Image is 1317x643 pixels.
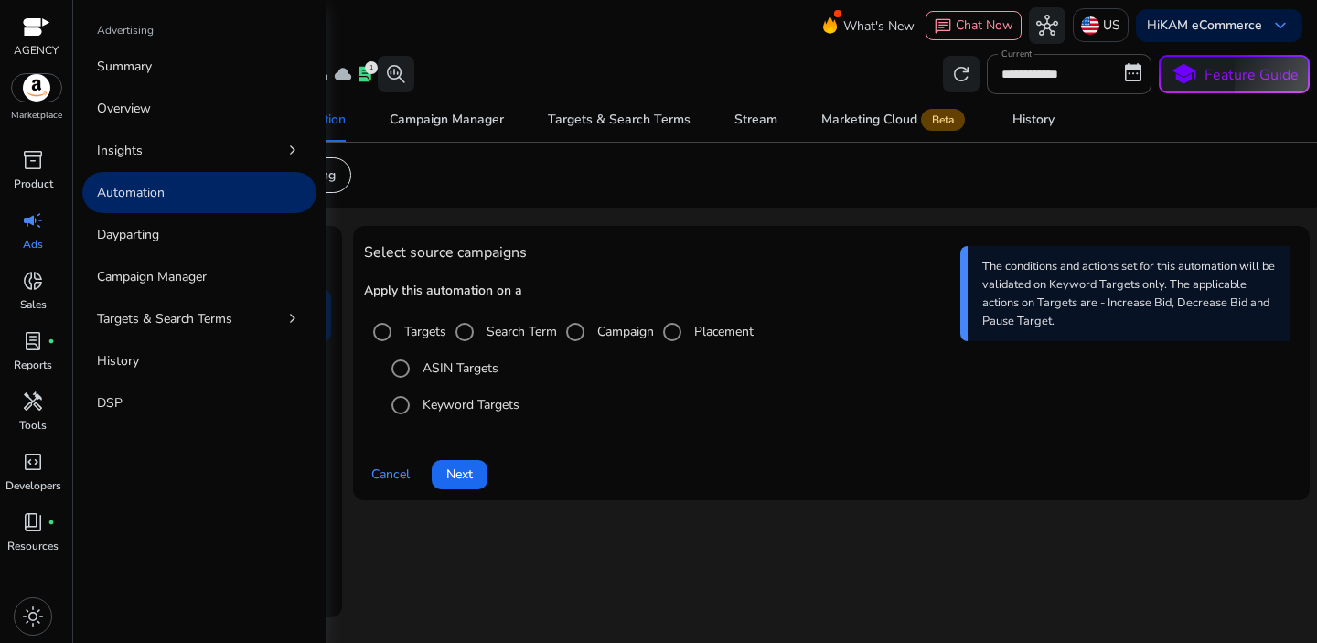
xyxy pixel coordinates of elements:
[7,538,59,554] p: Resources
[364,244,1299,262] h4: Select source campaigns
[48,338,55,345] span: fiber_manual_record
[1103,9,1120,41] p: US
[11,109,62,123] p: Marketplace
[446,465,473,484] span: Next
[419,395,519,414] label: Keyword Targets
[22,391,44,413] span: handyman
[97,393,123,413] p: DSP
[926,11,1022,40] button: chatChat Now
[594,322,654,341] label: Campaign
[548,113,691,126] div: Targets & Search Terms
[1147,19,1262,32] p: Hi
[1269,15,1291,37] span: keyboard_arrow_down
[97,309,232,328] p: Targets & Search Terms
[97,183,165,202] p: Automation
[371,465,410,484] span: Cancel
[691,322,754,341] label: Placement
[22,270,44,292] span: donut_small
[364,284,1299,299] h5: Apply this automation on a
[22,605,44,627] span: light_mode
[284,141,302,159] span: chevron_right
[97,351,139,370] p: History
[382,350,1299,423] mat-radio-group: Select an option
[1029,7,1065,44] button: hub
[1081,16,1099,35] img: us.svg
[12,74,61,102] img: amazon.svg
[23,236,43,252] p: Ads
[921,109,965,131] span: Beta
[22,209,44,231] span: campaign
[1012,113,1055,126] div: History
[97,225,159,244] p: Dayparting
[419,359,498,378] label: ASIN Targets
[734,113,777,126] div: Stream
[432,460,487,489] button: Next
[1205,64,1299,86] p: Feature Guide
[1159,55,1310,93] button: schoolFeature Guide
[22,330,44,352] span: lab_profile
[960,246,1290,341] div: The conditions and actions set for this automation will be validated on Keyword Targets only. The...
[1036,15,1058,37] span: hub
[843,10,915,42] span: What's New
[934,17,952,36] span: chat
[821,113,969,127] div: Marketing Cloud
[14,42,59,59] p: AGENCY
[390,113,504,126] div: Campaign Manager
[19,417,47,434] p: Tools
[365,61,378,74] div: 1
[14,357,52,373] p: Reports
[5,477,61,494] p: Developers
[956,16,1013,34] span: Chat Now
[950,63,972,85] span: refresh
[943,56,980,92] button: refresh
[401,322,446,341] label: Targets
[48,519,55,526] span: fiber_manual_record
[97,99,151,118] p: Overview
[356,65,374,83] span: lab_profile
[284,309,302,327] span: chevron_right
[1160,16,1262,34] b: KAM eCommerce
[364,321,754,341] mat-radio-group: Select targeting option
[22,451,44,473] span: code_blocks
[385,63,407,85] span: search_insights
[97,267,207,286] p: Campaign Manager
[22,511,44,533] span: book_4
[364,460,417,489] button: Cancel
[378,56,414,92] button: search_insights
[22,149,44,171] span: inventory_2
[97,141,143,160] p: Insights
[20,296,47,313] p: Sales
[483,322,557,341] label: Search Term
[1171,61,1197,88] span: school
[97,22,154,38] p: Advertising
[334,65,352,83] span: cloud
[97,57,152,76] p: Summary
[14,176,53,192] p: Product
